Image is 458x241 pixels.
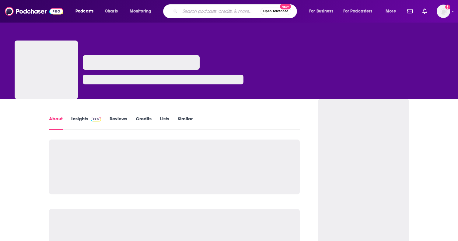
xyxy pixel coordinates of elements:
[445,5,450,9] svg: Add a profile image
[420,6,429,16] a: Show notifications dropdown
[178,116,193,130] a: Similar
[405,6,415,16] a: Show notifications dropdown
[381,6,404,16] button: open menu
[160,116,169,130] a: Lists
[309,7,333,16] span: For Business
[110,116,127,130] a: Reviews
[263,10,288,13] span: Open Advanced
[180,6,260,16] input: Search podcasts, credits, & more...
[49,116,63,130] a: About
[5,5,63,17] img: Podchaser - Follow, Share and Rate Podcasts
[343,7,372,16] span: For Podcasters
[260,8,291,15] button: Open AdvancedNew
[339,6,381,16] button: open menu
[71,116,101,130] a: InsightsPodchaser Pro
[136,116,152,130] a: Credits
[105,7,118,16] span: Charts
[437,5,450,18] span: Logged in as GregKubie
[280,4,291,9] span: New
[130,7,151,16] span: Monitoring
[71,6,101,16] button: open menu
[125,6,159,16] button: open menu
[437,5,450,18] img: User Profile
[75,7,93,16] span: Podcasts
[305,6,341,16] button: open menu
[169,4,303,18] div: Search podcasts, credits, & more...
[91,117,101,122] img: Podchaser Pro
[386,7,396,16] span: More
[101,6,121,16] a: Charts
[437,5,450,18] button: Show profile menu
